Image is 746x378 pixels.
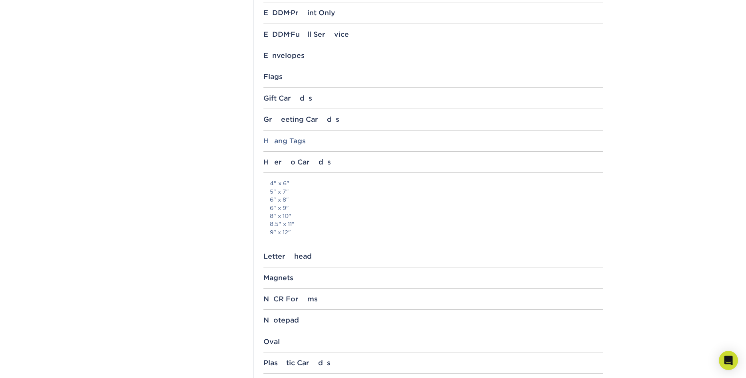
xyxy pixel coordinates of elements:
[263,295,603,303] div: NCR Forms
[270,196,289,203] a: 6" x 8"
[289,32,291,36] small: ®
[263,137,603,145] div: Hang Tags
[270,229,291,236] a: 9" x 12"
[270,213,291,219] a: 8" x 10"
[263,30,603,38] div: EDDM Full Service
[263,252,603,260] div: Letterhead
[270,221,295,227] a: 8.5" x 11"
[263,359,603,367] div: Plastic Cards
[263,51,603,59] div: Envelopes
[263,158,603,166] div: Hero Cards
[719,351,738,370] div: Open Intercom Messenger
[289,11,291,15] small: ®
[263,9,603,17] div: EDDM Print Only
[263,274,603,282] div: Magnets
[263,338,603,346] div: Oval
[263,73,603,81] div: Flags
[270,205,289,211] a: 6" x 9"
[263,316,603,324] div: Notepad
[263,115,603,123] div: Greeting Cards
[270,180,289,186] a: 4" x 6"
[270,188,289,195] a: 5" x 7"
[263,94,603,102] div: Gift Cards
